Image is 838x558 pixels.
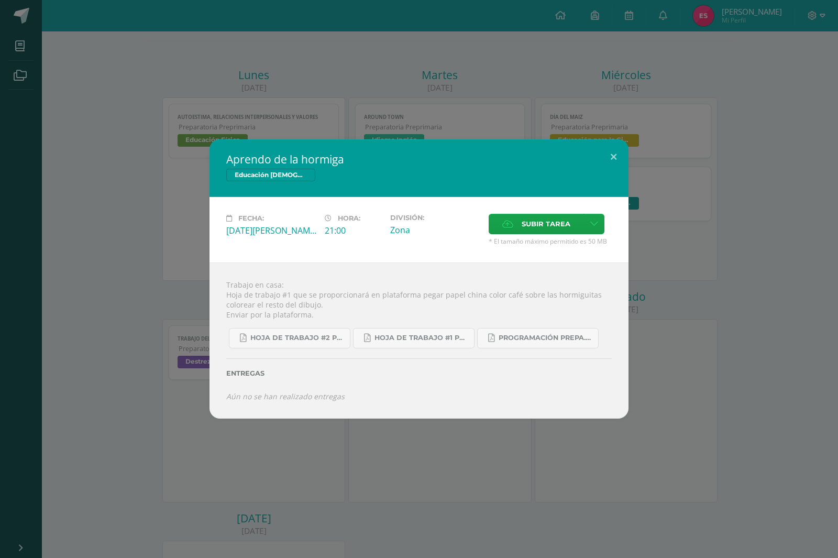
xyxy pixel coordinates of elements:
[226,391,345,401] i: Aún no se han realizado entregas
[325,225,382,236] div: 21:00
[338,214,360,222] span: Hora:
[226,225,316,236] div: [DATE][PERSON_NAME]
[374,334,469,342] span: Hoja de trabajo #1 prepa 4ta. Unidad 2025.pdf
[226,369,612,377] label: Entregas
[229,328,350,348] a: Hoja de trabajo #2 prepa A-B 4ta. Unidad 2025.pdf
[238,214,264,222] span: Fecha:
[353,328,475,348] a: Hoja de trabajo #1 prepa 4ta. Unidad 2025.pdf
[210,262,629,419] div: Trabajo en casa: Hoja de trabajo #1 que se proporcionará en plataforma pegar papel china color ca...
[477,328,599,348] a: Programación Prepa.B 4ta. Unidad 2025.pdf
[522,214,570,234] span: Subir tarea
[390,224,480,236] div: Zona
[489,237,612,246] span: * El tamaño máximo permitido es 50 MB
[499,334,593,342] span: Programación Prepa.B 4ta. Unidad 2025.pdf
[599,139,629,175] button: Close (Esc)
[226,169,315,181] span: Educación [DEMOGRAPHIC_DATA]
[250,334,345,342] span: Hoja de trabajo #2 prepa A-B 4ta. Unidad 2025.pdf
[390,214,480,222] label: División:
[226,152,612,167] h2: Aprendo de la hormiga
